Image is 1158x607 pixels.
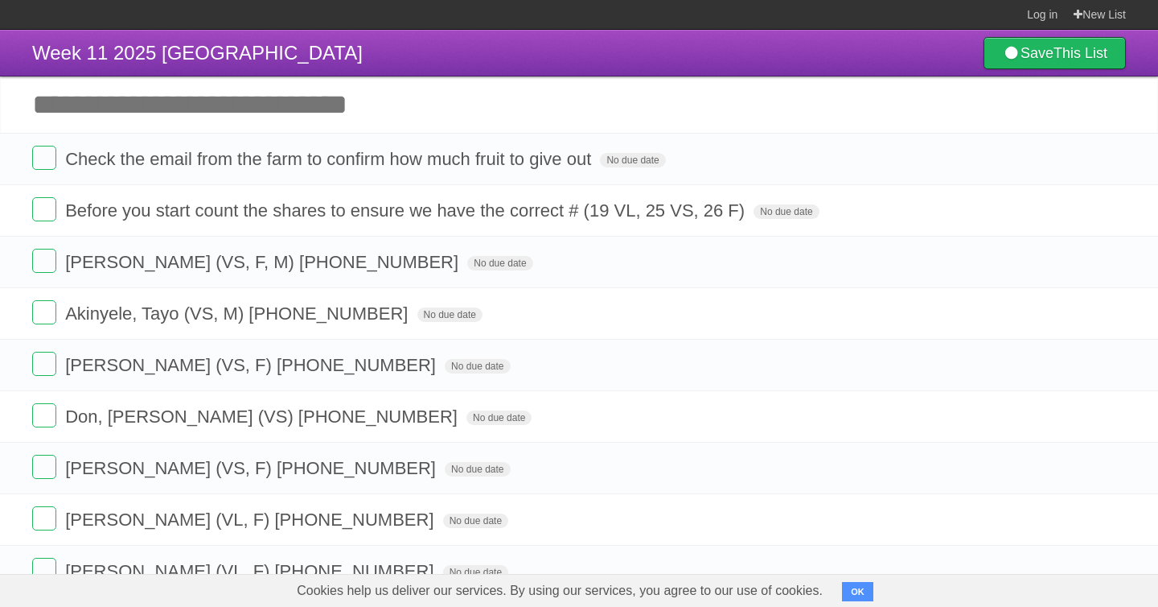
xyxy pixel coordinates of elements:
[467,256,532,270] span: No due date
[983,37,1126,69] a: SaveThis List
[32,403,56,427] label: Done
[443,565,508,580] span: No due date
[466,411,532,425] span: No due date
[417,308,482,322] span: No due date
[32,352,56,376] label: Done
[65,303,412,324] span: Akinyele, Tayo (VS, M) [PHONE_NUMBER]
[445,462,510,477] span: No due date
[32,42,363,64] span: Week 11 2025 [GEOGRAPHIC_DATA]
[65,200,749,221] span: Before you start count the shares to ensure we have the correct # (19 VL, 25 VS, 26 F)
[1053,45,1107,61] b: This List
[32,455,56,479] label: Done
[32,506,56,531] label: Done
[443,514,508,528] span: No due date
[65,252,462,272] span: [PERSON_NAME] (VS, F, M) [PHONE_NUMBER]
[600,153,665,167] span: No due date
[445,359,510,374] span: No due date
[32,558,56,582] label: Done
[32,300,56,324] label: Done
[65,149,595,169] span: Check the email from the farm to confirm how much fruit to give out
[65,458,440,478] span: [PERSON_NAME] (VS, F) [PHONE_NUMBER]
[65,561,437,581] span: [PERSON_NAME] (VL, F) [PHONE_NUMBER]
[842,582,873,601] button: OK
[754,204,819,219] span: No due date
[65,407,462,427] span: Don, [PERSON_NAME] (VS) [PHONE_NUMBER]
[32,197,56,221] label: Done
[65,510,437,530] span: [PERSON_NAME] (VL, F) [PHONE_NUMBER]
[65,355,440,375] span: [PERSON_NAME] (VS, F) [PHONE_NUMBER]
[32,249,56,273] label: Done
[32,146,56,170] label: Done
[281,575,839,607] span: Cookies help us deliver our services. By using our services, you agree to our use of cookies.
